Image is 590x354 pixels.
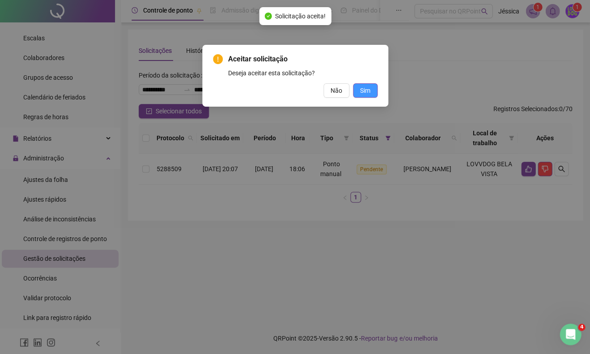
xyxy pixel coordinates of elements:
[213,54,223,64] span: exclamation-circle
[353,83,378,98] button: Sim
[264,13,272,20] span: check-circle
[275,11,326,21] span: Solicitação aceita!
[578,324,585,331] span: 4
[360,86,370,95] span: Sim
[331,86,342,95] span: Não
[560,324,581,345] iframe: Intercom live chat
[323,83,349,98] button: Não
[228,68,378,78] div: Deseja aceitar esta solicitação?
[228,54,378,65] span: Aceitar solicitação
